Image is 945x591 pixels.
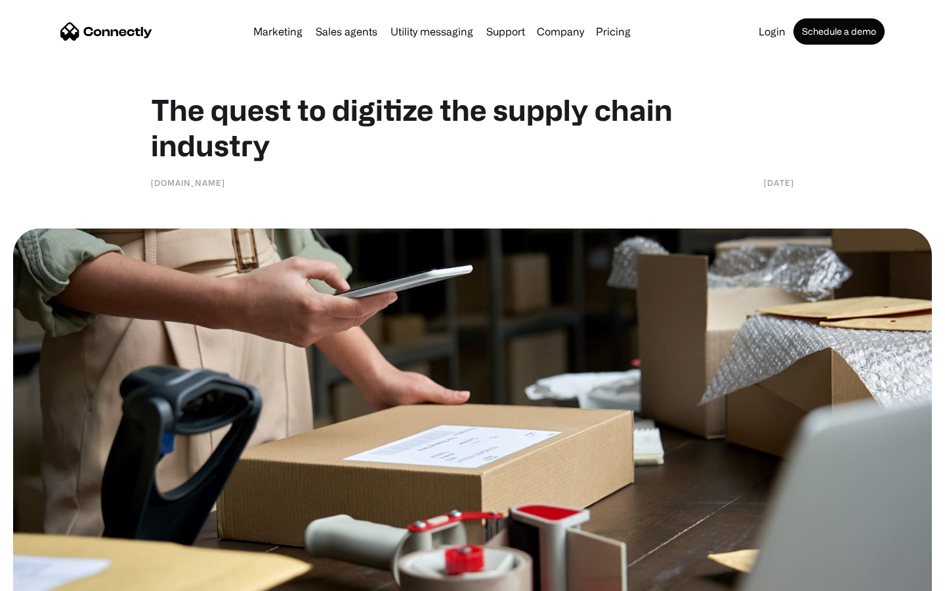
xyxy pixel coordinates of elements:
[13,568,79,586] aside: Language selected: English
[793,18,885,45] a: Schedule a demo
[764,176,794,189] div: [DATE]
[151,176,225,189] div: [DOMAIN_NAME]
[151,92,794,163] h1: The quest to digitize the supply chain industry
[481,26,530,37] a: Support
[385,26,478,37] a: Utility messaging
[248,26,308,37] a: Marketing
[310,26,383,37] a: Sales agents
[591,26,636,37] a: Pricing
[537,22,584,41] div: Company
[753,26,791,37] a: Login
[26,568,79,586] ul: Language list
